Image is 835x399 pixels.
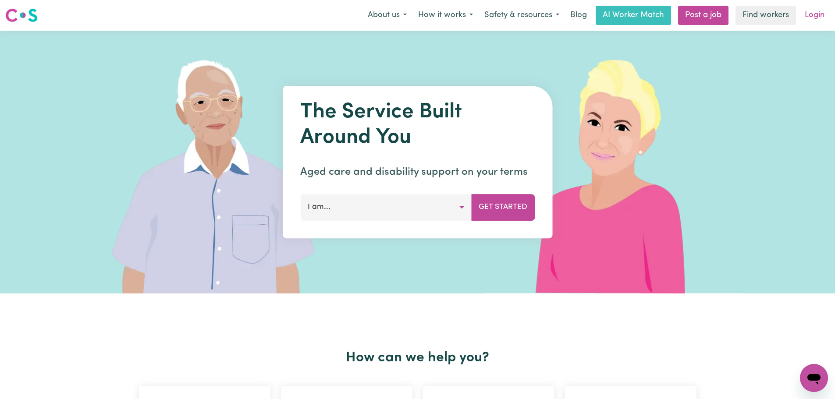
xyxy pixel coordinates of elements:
button: I am... [300,194,472,220]
button: Get Started [471,194,535,220]
button: About us [362,6,412,25]
a: Login [799,6,830,25]
a: Blog [565,6,592,25]
img: Careseekers logo [5,7,38,23]
h1: The Service Built Around You [300,100,535,150]
button: Safety & resources [479,6,565,25]
a: Find workers [736,6,796,25]
a: Careseekers logo [5,5,38,25]
h2: How can we help you? [134,350,702,366]
a: AI Worker Match [596,6,671,25]
p: Aged care and disability support on your terms [300,164,535,180]
iframe: Button to launch messaging window [800,364,828,392]
a: Post a job [678,6,728,25]
button: How it works [412,6,479,25]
